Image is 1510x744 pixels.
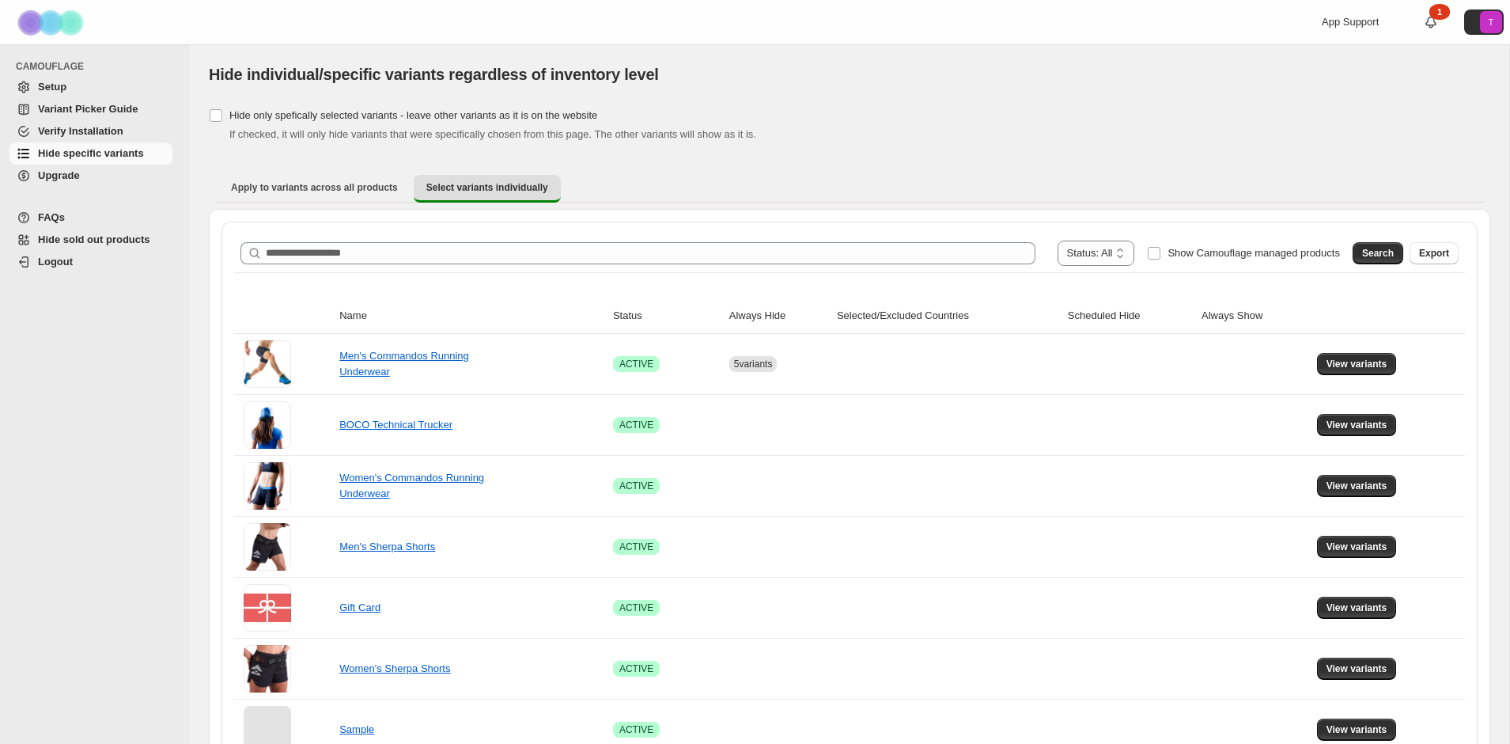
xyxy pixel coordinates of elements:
[38,169,80,181] span: Upgrade
[229,109,597,121] span: Hide only spefically selected variants - leave other variants as it is on the website
[1063,298,1197,334] th: Scheduled Hide
[1317,475,1397,497] button: View variants
[1429,4,1450,20] div: 1
[1317,353,1397,375] button: View variants
[1480,11,1502,33] span: Avatar with initials T
[832,298,1063,334] th: Selected/Excluded Countries
[229,128,756,140] span: If checked, it will only hide variants that were specifically chosen from this page. The other va...
[426,181,548,194] span: Select variants individually
[1168,247,1340,259] span: Show Camouflage managed products
[244,401,291,449] img: BOCO Technical Trucker
[1410,242,1459,264] button: Export
[1317,658,1397,680] button: View variants
[339,662,450,674] a: Women's Sherpa Shorts
[1317,536,1397,558] button: View variants
[244,462,291,510] img: Women's Commandos Running Underwear
[38,256,73,268] span: Logout
[244,584,291,632] img: Gift Card
[38,103,138,115] span: Variant Picker Guide
[1326,480,1387,492] span: View variants
[1326,723,1387,736] span: View variants
[209,66,659,83] span: Hide individual/specific variants regardless of inventory level
[608,298,725,334] th: Status
[1464,9,1504,35] button: Avatar with initials T
[1317,414,1397,436] button: View variants
[9,76,172,98] a: Setup
[231,181,398,194] span: Apply to variants across all products
[1322,16,1379,28] span: App Support
[9,120,172,142] a: Verify Installation
[38,233,150,245] span: Hide sold out products
[414,175,561,203] button: Select variants individually
[619,541,653,553] span: ACTIVE
[9,165,172,187] a: Upgrade
[38,211,65,223] span: FAQs
[619,419,653,431] span: ACTIVE
[9,207,172,229] a: FAQs
[16,60,179,73] span: CAMOUFLAGE
[339,602,380,613] a: Gift Card
[335,298,608,334] th: Name
[1423,14,1439,30] a: 1
[1317,597,1397,619] button: View variants
[1197,298,1312,334] th: Always Show
[339,472,484,499] a: Women's Commandos Running Underwear
[339,541,435,552] a: Men's Sherpa Shorts
[339,350,469,378] a: Men's Commandos Running Underwear
[1353,242,1403,264] button: Search
[9,229,172,251] a: Hide sold out products
[619,358,653,370] span: ACTIVE
[9,142,172,165] a: Hide specific variants
[619,723,653,736] span: ACTIVE
[38,125,123,137] span: Verify Installation
[1419,247,1449,260] span: Export
[339,419,452,431] a: BOCO Technical Trucker
[1326,541,1387,553] span: View variants
[13,1,92,44] img: Camouflage
[1326,662,1387,675] span: View variants
[1317,719,1397,741] button: View variants
[1326,419,1387,431] span: View variants
[38,147,144,159] span: Hide specific variants
[1326,358,1387,370] span: View variants
[619,602,653,614] span: ACTIVE
[38,81,66,93] span: Setup
[9,98,172,120] a: Variant Picker Guide
[1362,247,1394,260] span: Search
[244,645,291,693] img: Women's Sherpa Shorts
[619,662,653,675] span: ACTIVE
[725,298,832,334] th: Always Hide
[244,340,291,388] img: Men's Commandos Running Underwear
[1489,17,1494,27] text: T
[244,523,291,571] img: Men's Sherpa Shorts
[339,723,374,735] a: Sample
[619,480,653,492] span: ACTIVE
[1326,602,1387,614] span: View variants
[9,251,172,273] a: Logout
[734,359,773,370] span: 5 variants
[218,175,411,200] button: Apply to variants across all products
